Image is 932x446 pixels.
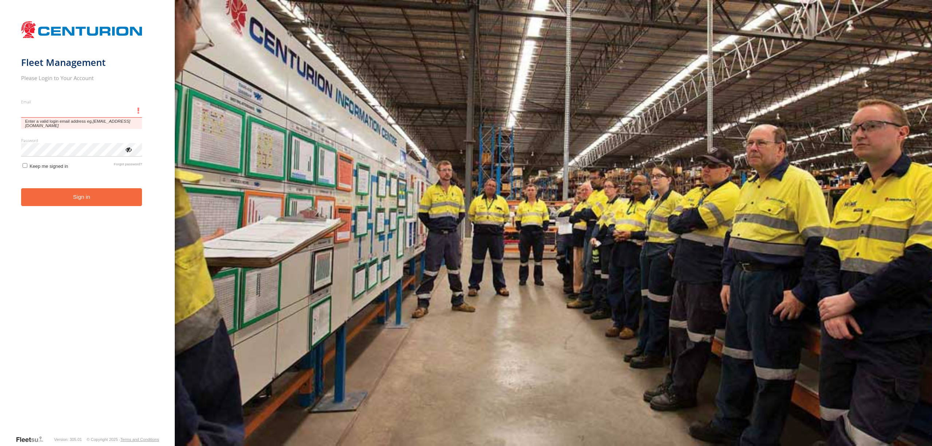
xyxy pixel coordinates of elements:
[125,146,132,153] div: ViewPassword
[21,188,142,206] button: Sign in
[21,99,142,104] label: Email
[87,437,159,442] div: © Copyright 2025 -
[21,138,142,143] label: Password
[21,118,142,129] span: Enter a valid login email address eg.
[21,20,142,39] img: Centurion Transport
[25,119,130,128] em: [EMAIL_ADDRESS][DOMAIN_NAME]
[21,56,142,68] h1: Fleet Management
[121,437,159,442] a: Terms and Conditions
[114,162,142,169] a: Forgot password?
[21,74,142,82] h2: Please Login to Your Account
[23,163,27,168] input: Keep me signed in
[29,163,68,169] span: Keep me signed in
[21,17,154,435] form: main
[16,436,49,443] a: Visit our Website
[54,437,82,442] div: Version: 305.01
